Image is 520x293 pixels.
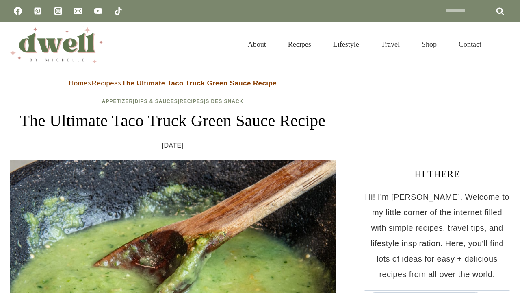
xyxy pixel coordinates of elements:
a: Shop [411,30,448,59]
a: Home [69,79,88,87]
h3: HI THERE [364,166,510,181]
time: [DATE] [162,140,184,152]
a: YouTube [90,3,106,19]
a: Travel [370,30,411,59]
a: Appetizer [102,98,133,104]
p: Hi! I'm [PERSON_NAME]. Welcome to my little corner of the internet filled with simple recipes, tr... [364,189,510,282]
a: TikTok [110,3,126,19]
a: Recipes [277,30,322,59]
span: » » [69,79,277,87]
img: DWELL by michelle [10,26,103,63]
a: Facebook [10,3,26,19]
a: Sides [206,98,222,104]
a: Snack [224,98,244,104]
a: Recipes [92,79,118,87]
nav: Primary Navigation [237,30,492,59]
span: | | | | [102,98,244,104]
a: About [237,30,277,59]
a: Pinterest [30,3,46,19]
a: Instagram [50,3,66,19]
button: View Search Form [496,37,510,51]
strong: The Ultimate Taco Truck Green Sauce Recipe [122,79,277,87]
a: Recipes [180,98,204,104]
h1: The Ultimate Taco Truck Green Sauce Recipe [10,109,336,133]
a: Email [70,3,86,19]
a: Contact [448,30,492,59]
a: Lifestyle [322,30,370,59]
a: Dips & Sauces [134,98,178,104]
